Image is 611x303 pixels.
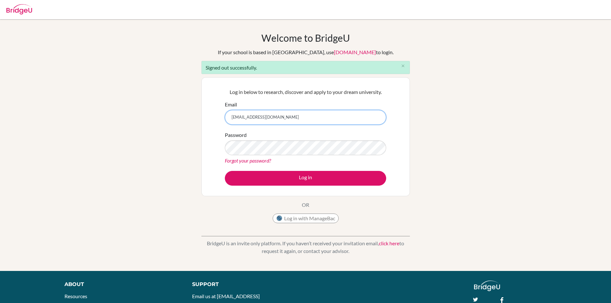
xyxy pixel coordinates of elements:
[201,61,410,74] div: Signed out successfully.
[64,281,178,288] div: About
[225,131,247,139] label: Password
[64,293,87,299] a: Resources
[397,61,410,71] button: Close
[379,240,399,246] a: click here
[401,63,405,68] i: close
[218,48,394,56] div: If your school is based in [GEOGRAPHIC_DATA], use to login.
[225,88,386,96] p: Log in below to research, discover and apply to your dream university.
[192,281,298,288] div: Support
[225,101,237,108] label: Email
[261,32,350,44] h1: Welcome to BridgeU
[225,171,386,186] button: Log in
[334,49,376,55] a: [DOMAIN_NAME]
[6,4,32,14] img: Bridge-U
[273,214,339,223] button: Log in with ManageBac
[302,201,309,209] p: OR
[225,157,271,164] a: Forgot your password?
[474,281,500,291] img: logo_white@2x-f4f0deed5e89b7ecb1c2cc34c3e3d731f90f0f143d5ea2071677605dd97b5244.png
[201,240,410,255] p: BridgeU is an invite only platform. If you haven’t received your invitation email, to request it ...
